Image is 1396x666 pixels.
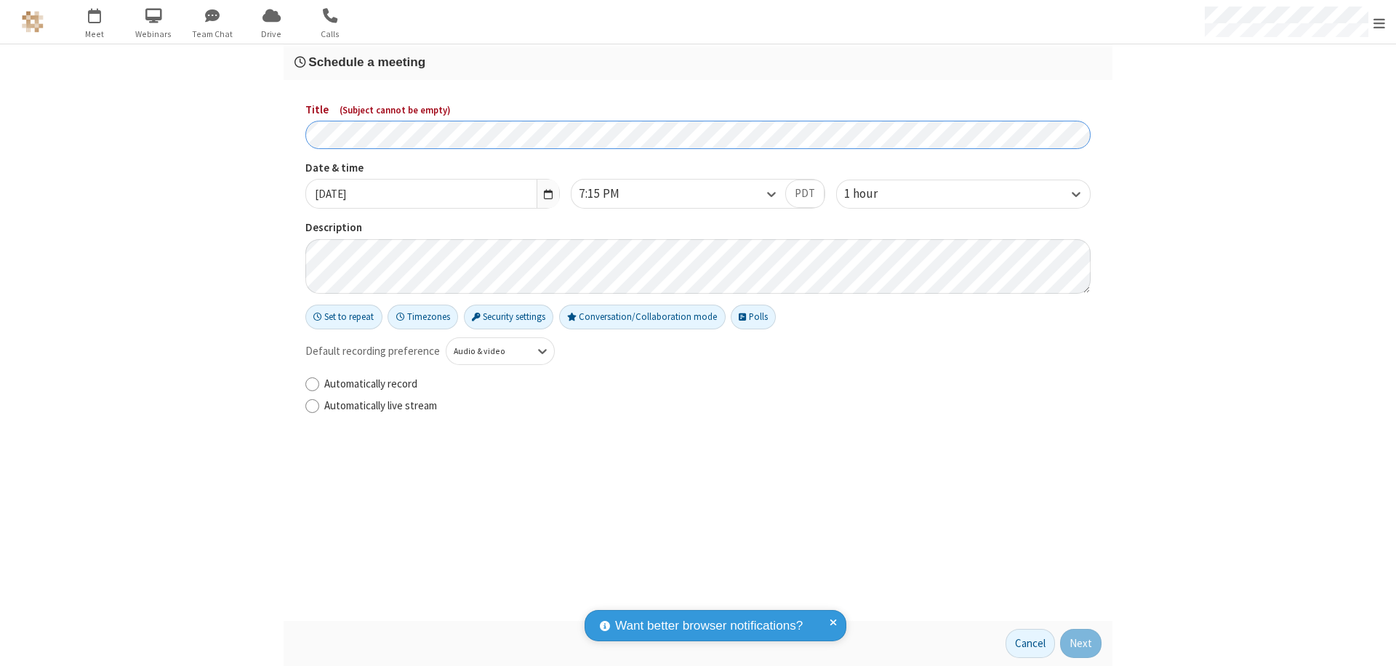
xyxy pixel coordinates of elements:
span: Calls [303,28,358,41]
span: Team Chat [185,28,240,41]
button: Next [1060,629,1102,658]
span: Webinars [127,28,181,41]
div: 7:15 PM [579,185,644,204]
span: Meet [68,28,122,41]
button: Cancel [1006,629,1055,658]
label: Automatically record [324,376,1091,393]
label: Date & time [305,160,560,177]
button: Set to repeat [305,305,382,329]
button: Timezones [388,305,458,329]
span: ( Subject cannot be empty ) [340,104,451,116]
span: Want better browser notifications? [615,617,803,635]
span: Schedule a meeting [308,55,425,69]
span: Default recording preference [305,343,440,360]
div: Audio & video [454,345,523,358]
label: Automatically live stream [324,398,1091,414]
button: Conversation/Collaboration mode [559,305,726,329]
span: Drive [244,28,299,41]
div: 1 hour [844,185,902,204]
button: Polls [731,305,776,329]
button: Security settings [464,305,554,329]
label: Title [305,102,1091,119]
button: PDT [785,180,825,209]
label: Description [305,220,1091,236]
img: QA Selenium DO NOT DELETE OR CHANGE [22,11,44,33]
